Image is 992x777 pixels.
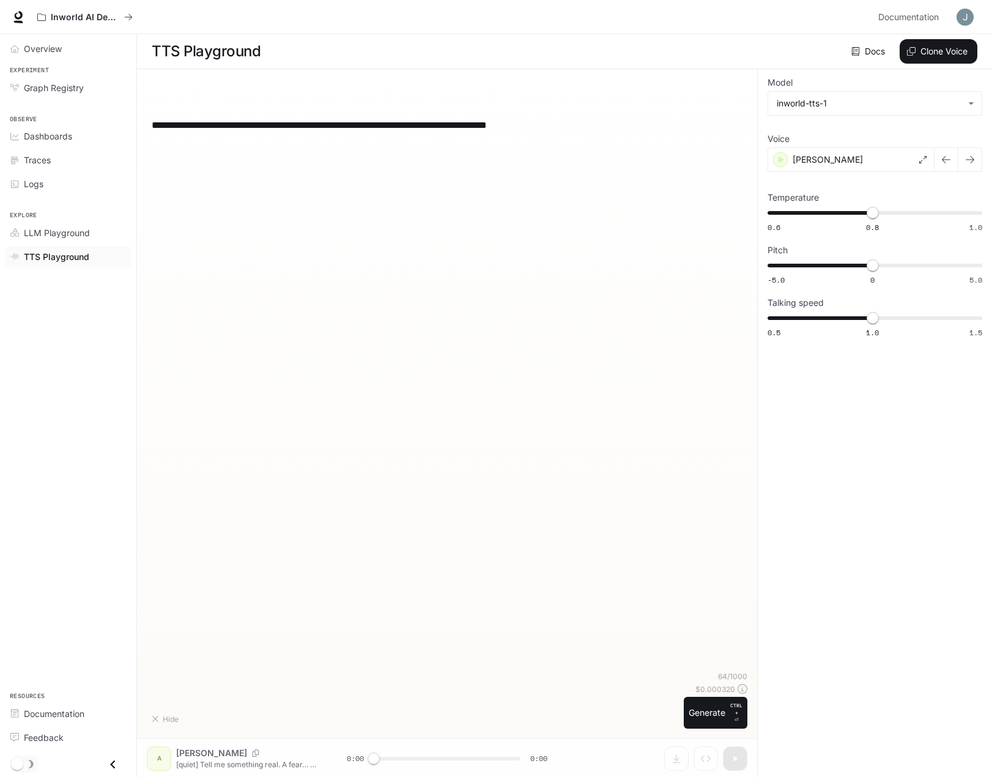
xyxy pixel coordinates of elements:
span: 1.0 [969,222,982,232]
span: 0.8 [866,222,879,232]
span: 5.0 [969,275,982,285]
span: Overview [24,42,62,55]
a: TTS Playground [5,246,131,267]
span: Dashboards [24,130,72,143]
p: ⏎ [730,702,742,724]
a: Docs [849,39,890,64]
span: 1.5 [969,327,982,338]
span: Dark mode toggle [11,757,23,770]
span: 1.0 [866,327,879,338]
p: Talking speed [768,299,824,307]
p: CTRL + [730,702,742,716]
a: Logs [5,173,131,195]
span: Feedback [24,731,64,744]
span: 0.6 [768,222,780,232]
span: -5.0 [768,275,785,285]
button: All workspaces [32,5,138,29]
a: Traces [5,149,131,171]
a: Documentation [5,703,131,724]
span: Documentation [24,707,84,720]
a: Feedback [5,727,131,748]
p: [PERSON_NAME] [793,154,863,166]
span: 0 [870,275,875,285]
p: Inworld AI Demos [51,12,119,23]
img: User avatar [957,9,974,26]
button: Clone Voice [900,39,977,64]
h1: TTS Playground [152,39,261,64]
div: inworld-tts-1 [777,97,962,110]
div: inworld-tts-1 [768,92,982,115]
button: Close drawer [99,752,127,777]
span: 0.5 [768,327,780,338]
p: Pitch [768,246,788,255]
button: User avatar [953,5,977,29]
p: $ 0.000320 [695,684,735,694]
span: TTS Playground [24,250,89,263]
a: LLM Playground [5,222,131,244]
button: GenerateCTRL +⏎ [684,697,747,729]
a: Overview [5,38,131,59]
span: Graph Registry [24,81,84,94]
span: Logs [24,177,43,190]
p: Model [768,78,793,87]
p: Voice [768,135,790,143]
span: LLM Playground [24,226,90,239]
a: Dashboards [5,125,131,147]
span: Documentation [878,10,939,25]
span: Traces [24,154,51,166]
a: Documentation [873,5,948,29]
a: Graph Registry [5,77,131,99]
button: Hide [147,709,186,729]
p: 64 / 1000 [718,671,747,682]
p: Temperature [768,193,819,202]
